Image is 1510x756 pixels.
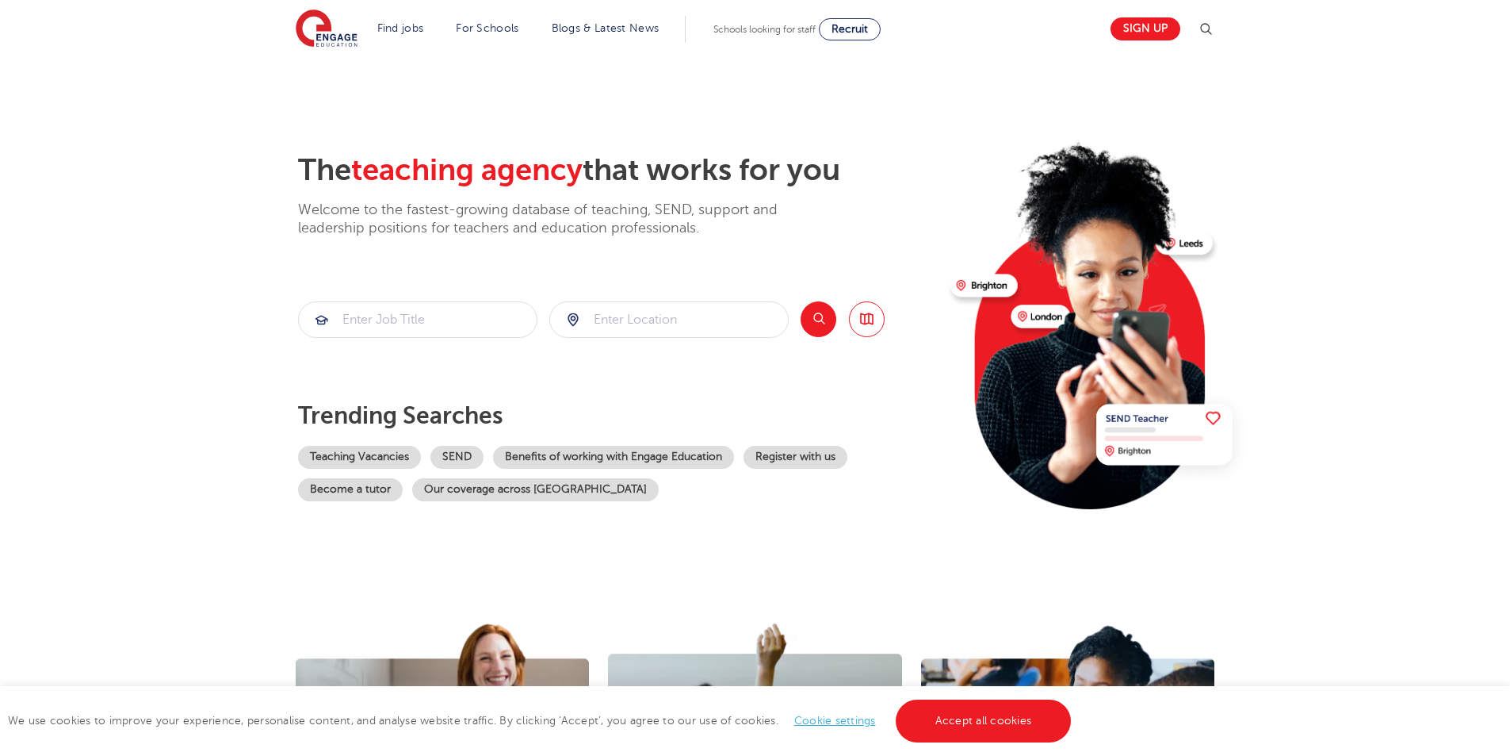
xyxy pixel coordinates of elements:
[412,478,659,501] a: Our coverage across [GEOGRAPHIC_DATA]
[298,152,938,189] h2: The that works for you
[549,301,789,338] div: Submit
[299,302,537,337] input: Submit
[713,24,816,35] span: Schools looking for staff
[296,10,357,49] img: Engage Education
[351,153,583,187] span: teaching agency
[8,715,1075,727] span: We use cookies to improve your experience, personalise content, and analyse website traffic. By c...
[819,18,881,40] a: Recruit
[298,401,938,430] p: Trending searches
[298,201,821,238] p: Welcome to the fastest-growing database of teaching, SEND, support and leadership positions for t...
[794,715,876,727] a: Cookie settings
[831,23,868,35] span: Recruit
[744,446,847,469] a: Register with us
[298,301,537,338] div: Submit
[896,700,1072,743] a: Accept all cookies
[377,22,424,34] a: Find jobs
[552,22,659,34] a: Blogs & Latest News
[801,301,836,337] button: Search
[493,446,734,469] a: Benefits of working with Engage Education
[430,446,484,469] a: SEND
[456,22,518,34] a: For Schools
[550,302,788,337] input: Submit
[1111,17,1180,40] a: Sign up
[298,446,421,469] a: Teaching Vacancies
[298,478,403,501] a: Become a tutor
